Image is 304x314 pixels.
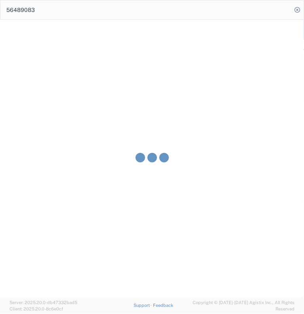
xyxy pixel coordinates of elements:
a: Support [134,303,153,308]
span: Copyright © [DATE]-[DATE] Agistix Inc., All Rights Reserved [173,299,294,312]
span: Client: 2025.20.0-8c6e0cf [10,306,63,311]
input: Search for shipment number, reference number [0,0,292,19]
span: Server: 2025.20.0-db47332bad5 [10,300,77,305]
a: Feedback [153,303,173,308]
